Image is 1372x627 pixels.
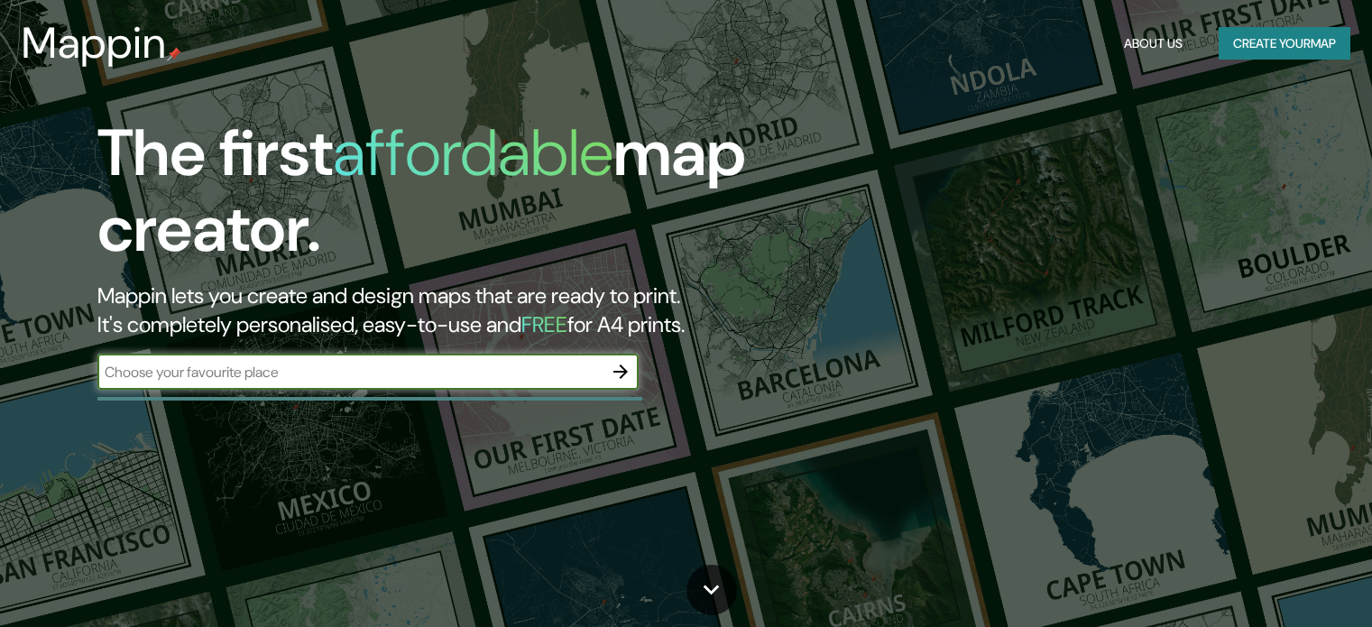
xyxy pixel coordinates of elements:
button: Create yourmap [1219,27,1350,60]
h3: Mappin [22,18,167,69]
h1: affordable [333,111,613,195]
h5: FREE [521,310,567,338]
h1: The first map creator. [97,115,784,281]
input: Choose your favourite place [97,362,603,383]
button: About Us [1117,27,1190,60]
h2: Mappin lets you create and design maps that are ready to print. It's completely personalised, eas... [97,281,784,339]
img: mappin-pin [167,47,181,61]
